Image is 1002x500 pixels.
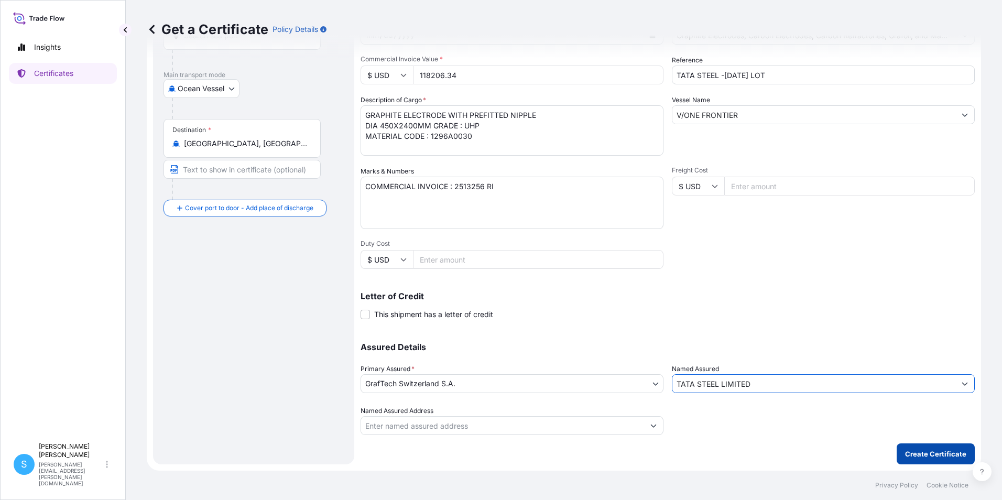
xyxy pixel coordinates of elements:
[897,443,975,464] button: Create Certificate
[164,71,344,79] p: Main transport mode
[9,63,117,84] a: Certificates
[21,459,27,470] span: S
[672,105,955,124] input: Type to search vessel name or IMO
[164,79,239,98] button: Select transport
[39,442,104,459] p: [PERSON_NAME] [PERSON_NAME]
[361,406,433,416] label: Named Assured Address
[361,364,415,374] span: Primary Assured
[361,374,663,393] button: GrafTech Switzerland S.A.
[413,66,663,84] input: Enter amount
[185,203,313,213] span: Cover port to door - Add place of discharge
[672,374,955,393] input: Assured Name
[361,95,426,105] label: Description of Cargo
[672,66,975,84] input: Enter booking reference
[273,24,318,35] p: Policy Details
[9,37,117,58] a: Insights
[361,292,975,300] p: Letter of Credit
[955,105,974,124] button: Show suggestions
[39,461,104,486] p: [PERSON_NAME][EMAIL_ADDRESS][PERSON_NAME][DOMAIN_NAME]
[361,55,663,63] span: Commercial Invoice Value
[724,177,975,195] input: Enter amount
[361,166,414,177] label: Marks & Numbers
[147,21,268,38] p: Get a Certificate
[164,200,326,216] button: Cover port to door - Add place of discharge
[34,42,61,52] p: Insights
[672,364,719,374] label: Named Assured
[644,416,663,435] button: Show suggestions
[672,95,710,105] label: Vessel Name
[34,68,73,79] p: Certificates
[184,138,308,149] input: Destination
[955,374,974,393] button: Show suggestions
[927,481,968,490] a: Cookie Notice
[374,309,493,320] span: This shipment has a letter of credit
[164,160,321,179] input: Text to appear on certificate
[875,481,918,490] a: Privacy Policy
[365,378,455,389] span: GrafTech Switzerland S.A.
[172,126,211,134] div: Destination
[905,449,966,459] p: Create Certificate
[178,83,224,94] span: Ocean Vessel
[361,240,663,248] span: Duty Cost
[672,166,975,175] span: Freight Cost
[361,343,975,351] p: Assured Details
[672,55,703,66] label: Reference
[361,416,644,435] input: Named Assured Address
[413,250,663,269] input: Enter amount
